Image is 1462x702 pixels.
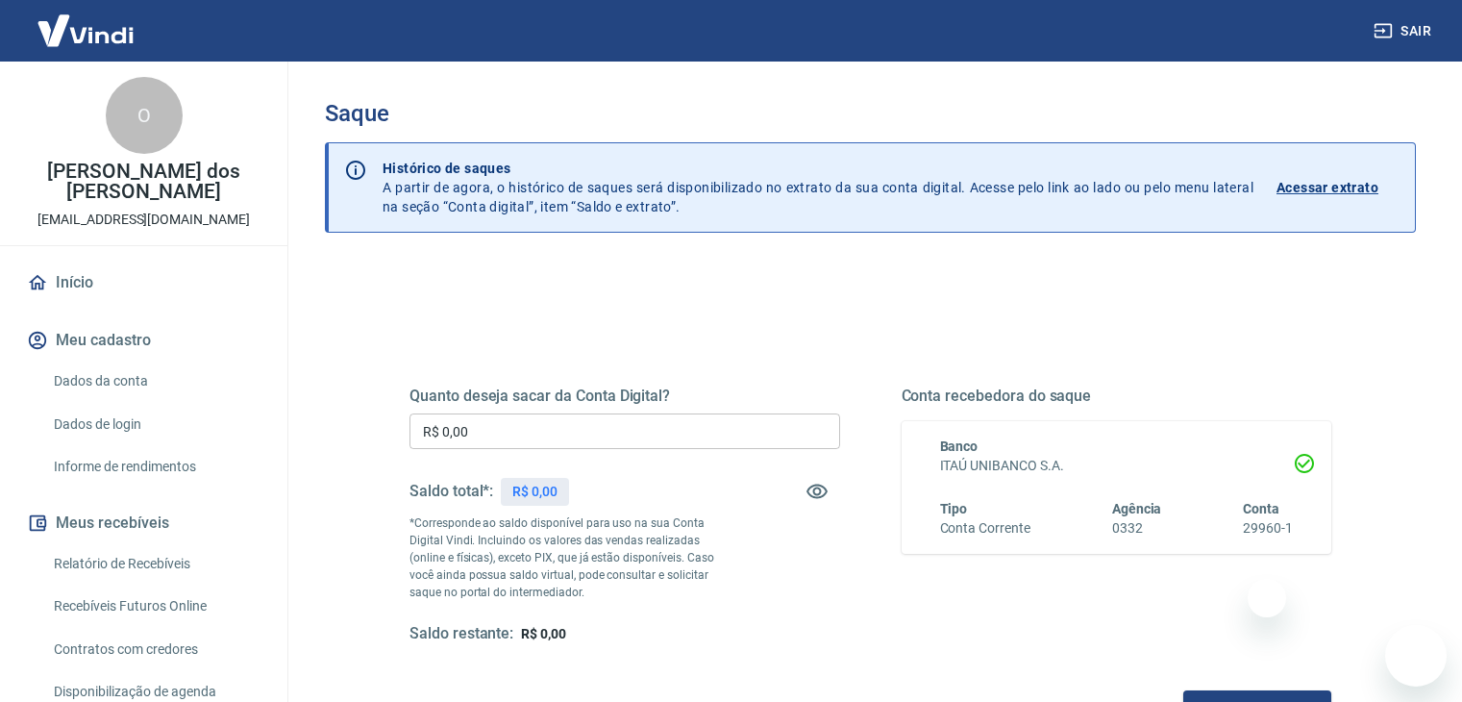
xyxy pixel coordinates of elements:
[902,387,1332,406] h5: Conta recebedora do saque
[46,544,264,584] a: Relatório de Recebíveis
[521,626,566,641] span: R$ 0,00
[1243,518,1293,539] h6: 29960-1
[23,319,264,362] button: Meu cadastro
[23,502,264,544] button: Meus recebíveis
[409,387,840,406] h5: Quanto deseja sacar da Conta Digital?
[46,630,264,669] a: Contratos com credores
[940,518,1030,539] h6: Conta Corrente
[37,210,250,230] p: [EMAIL_ADDRESS][DOMAIN_NAME]
[46,405,264,444] a: Dados de login
[1112,518,1162,539] h6: 0332
[23,262,264,304] a: Início
[1112,501,1162,516] span: Agência
[1276,159,1400,216] a: Acessar extrato
[409,482,493,501] h5: Saldo total*:
[1385,625,1447,687] iframe: Botão para abrir a janela de mensagens
[1248,579,1286,617] iframe: Fechar mensagem
[383,159,1253,178] p: Histórico de saques
[46,587,264,626] a: Recebíveis Futuros Online
[23,1,148,60] img: Vindi
[46,447,264,487] a: Informe de rendimentos
[383,159,1253,216] p: A partir de agora, o histórico de saques será disponibilizado no extrato da sua conta digital. Ac...
[409,624,513,644] h5: Saldo restante:
[325,100,1416,127] h3: Saque
[15,162,272,202] p: [PERSON_NAME] dos [PERSON_NAME]
[46,362,264,401] a: Dados da conta
[106,77,183,154] div: O
[940,439,979,454] span: Banco
[409,514,732,601] p: *Corresponde ao saldo disponível para uso na sua Conta Digital Vindi. Incluindo os valores das ve...
[1243,501,1279,516] span: Conta
[1276,178,1378,197] p: Acessar extrato
[1370,13,1439,49] button: Sair
[512,482,558,502] p: R$ 0,00
[940,456,1294,476] h6: ITAÚ UNIBANCO S.A.
[940,501,968,516] span: Tipo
